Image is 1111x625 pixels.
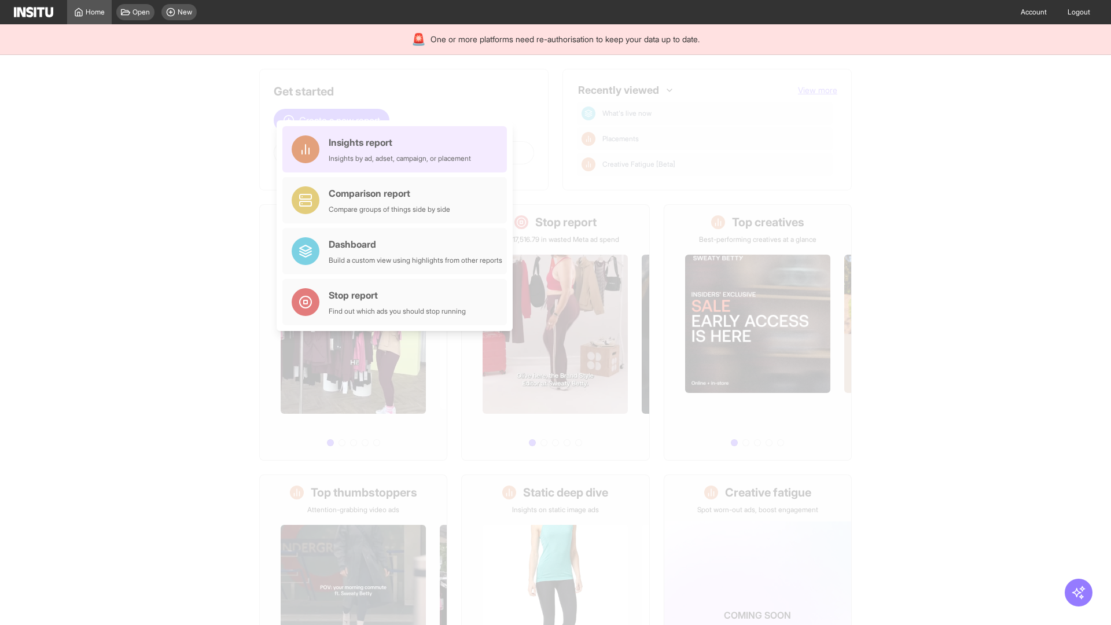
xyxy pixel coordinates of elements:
[178,8,192,17] span: New
[329,288,466,302] div: Stop report
[329,154,471,163] div: Insights by ad, adset, campaign, or placement
[411,31,426,47] div: 🚨
[329,307,466,316] div: Find out which ads you should stop running
[329,205,450,214] div: Compare groups of things side by side
[329,237,502,251] div: Dashboard
[329,256,502,265] div: Build a custom view using highlights from other reports
[329,186,450,200] div: Comparison report
[329,135,471,149] div: Insights report
[431,34,700,45] span: One or more platforms need re-authorisation to keep your data up to date.
[86,8,105,17] span: Home
[133,8,150,17] span: Open
[14,7,53,17] img: Logo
